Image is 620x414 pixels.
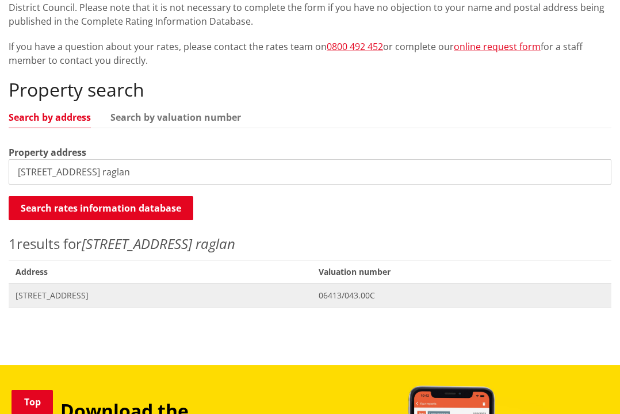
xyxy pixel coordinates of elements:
a: 0800 492 452 [327,40,383,53]
span: [STREET_ADDRESS] [16,290,305,301]
span: Valuation number [312,260,611,283]
p: results for [9,233,611,254]
input: e.g. Duke Street NGARUAWAHIA [9,159,611,185]
a: online request form [454,40,541,53]
span: 1 [9,234,17,253]
p: If you have a question about your rates, please contact the rates team on or complete our for a s... [9,40,611,67]
h2: Property search [9,79,611,101]
a: Search by valuation number [110,113,241,122]
a: Search by address [9,113,91,122]
span: Address [9,260,312,283]
iframe: Messenger Launcher [567,366,608,407]
em: [STREET_ADDRESS] raglan [82,234,235,253]
a: [STREET_ADDRESS] 06413/043.00C [9,283,611,307]
button: Search rates information database [9,196,193,220]
span: 06413/043.00C [319,290,604,301]
a: Top [12,390,53,414]
label: Property address [9,145,86,159]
